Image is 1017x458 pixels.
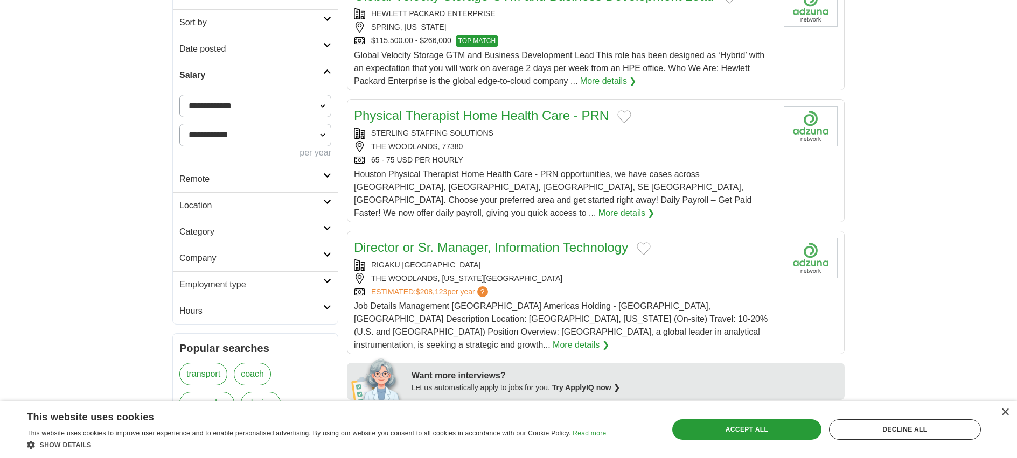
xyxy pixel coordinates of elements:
a: Physical Therapist Home Health Care - PRN [354,108,609,123]
h2: Salary [179,69,323,82]
div: This website uses cookies [27,407,579,424]
span: Show details [40,441,92,449]
span: ? [477,286,488,297]
a: Sort by [173,9,338,36]
div: $115,500.00 - $266,000 [354,35,775,47]
div: Show details [27,439,606,450]
div: SPRING, [US_STATE] [354,22,775,33]
span: Global Velocity Storage GTM and Business Development Lead This role has been designed as ‘Hybrid’... [354,51,764,86]
span: Houston Physical Therapist Home Health Care - PRN opportunities, we have cases across [GEOGRAPHIC... [354,170,751,217]
a: Date posted [173,36,338,62]
h2: Sort by [179,16,323,29]
a: researcher [179,392,234,414]
h2: Category [179,226,323,238]
h2: Hours [179,305,323,318]
div: Accept all [672,419,821,440]
button: Add to favorite jobs [637,242,651,255]
a: RIGAKU [GEOGRAPHIC_DATA] [371,260,480,269]
span: $208,123 [416,287,447,296]
div: Want more interviews? [412,369,838,382]
h2: Location [179,199,323,212]
a: Remote [173,166,338,192]
a: Salary [173,62,338,88]
a: Category [173,219,338,245]
h2: Employment type [179,278,323,291]
div: STERLING STAFFING SOLUTIONS [354,128,775,139]
div: Decline all [829,419,981,440]
a: transport [179,363,227,385]
span: This website uses cookies to improve user experience and to enable personalised advertising. By u... [27,429,571,437]
img: apply-iq-scientist.png [351,357,403,400]
div: per year [179,146,331,159]
a: More details ❯ [598,207,655,220]
a: More details ❯ [580,75,637,88]
a: Director or Sr. Manager, Information Technology [354,240,628,255]
a: design [241,392,280,414]
div: THE WOODLANDS, 77380 [354,141,775,152]
a: Try ApplyIQ now ❯ [552,383,620,392]
div: 65 - 75 USD PER HOURLY [354,154,775,166]
span: Job Details Management [GEOGRAPHIC_DATA] Americas Holding - [GEOGRAPHIC_DATA], [GEOGRAPHIC_DATA] ... [354,301,768,349]
h2: Company [179,252,323,265]
img: Rigaku Americas Holding logo [784,238,838,278]
a: coach [234,363,271,385]
a: ESTIMATED:$208,123per year? [371,286,490,298]
span: TOP MATCH [456,35,498,47]
img: Company logo [784,106,838,146]
a: Location [173,192,338,219]
a: Read more, opens a new window [573,429,606,437]
div: Let us automatically apply to jobs for you. [412,382,838,393]
div: THE WOODLANDS, [US_STATE][GEOGRAPHIC_DATA] [354,273,775,284]
div: Close [1001,408,1009,417]
a: Employment type [173,271,338,298]
h2: Remote [179,173,323,186]
h2: Popular searches [179,340,331,356]
a: Company [173,245,338,271]
h2: Date posted [179,43,323,55]
button: Add to favorite jobs [617,110,631,123]
div: HEWLETT PACKARD ENTERPRISE [354,8,775,19]
a: Hours [173,298,338,324]
a: More details ❯ [553,339,609,351]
